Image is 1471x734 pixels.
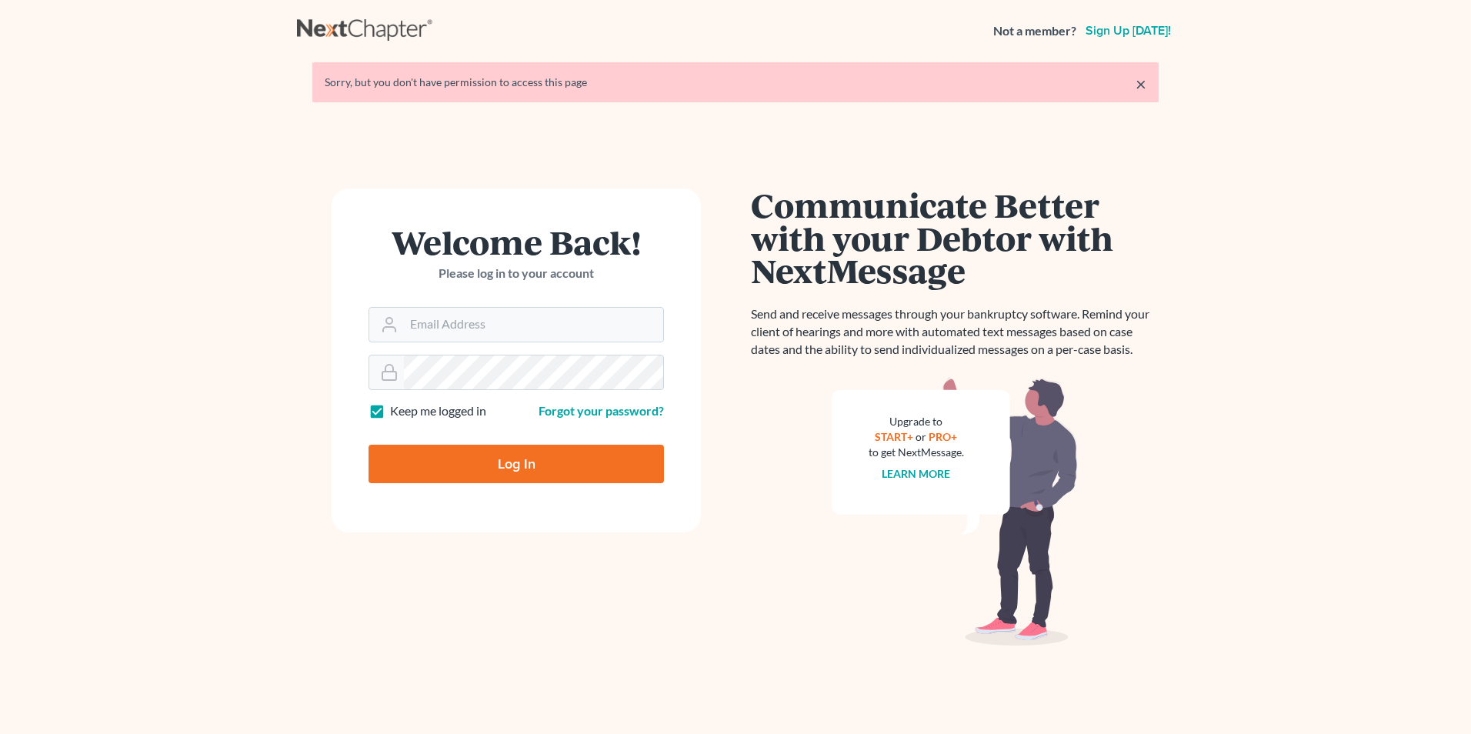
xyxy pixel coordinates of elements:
label: Keep me logged in [390,402,486,420]
a: Sign up [DATE]! [1082,25,1174,37]
a: PRO+ [929,430,958,443]
a: Forgot your password? [539,403,664,418]
input: Email Address [404,308,663,342]
span: or [916,430,927,443]
p: Send and receive messages through your bankruptcy software. Remind your client of hearings and mo... [751,305,1159,359]
img: nextmessage_bg-59042aed3d76b12b5cd301f8e5b87938c9018125f34e5fa2b7a6b67550977c72.svg [832,377,1078,646]
p: Please log in to your account [369,265,664,282]
a: START+ [876,430,914,443]
a: Learn more [882,467,951,480]
div: to get NextMessage. [869,445,964,460]
div: Upgrade to [869,414,964,429]
strong: Not a member? [993,22,1076,40]
h1: Welcome Back! [369,225,664,259]
h1: Communicate Better with your Debtor with NextMessage [751,189,1159,287]
a: × [1136,75,1146,93]
div: Sorry, but you don't have permission to access this page [325,75,1146,90]
input: Log In [369,445,664,483]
